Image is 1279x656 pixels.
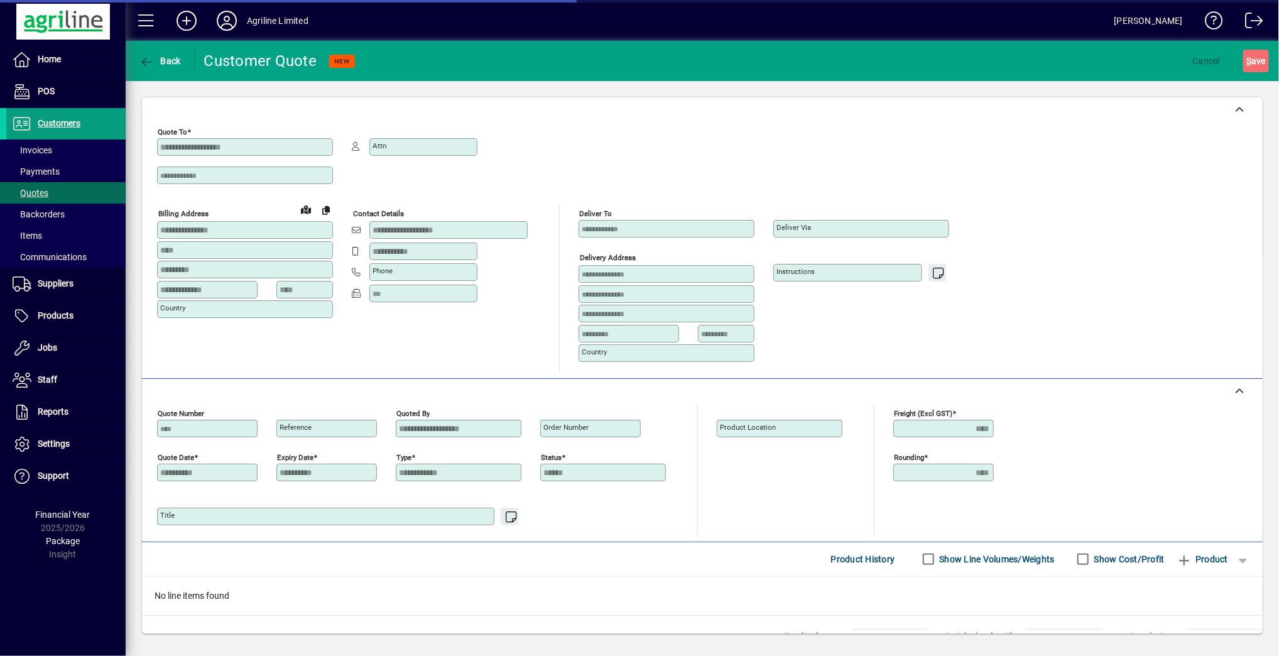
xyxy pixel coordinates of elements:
a: Reports [6,396,126,428]
mat-label: Order number [543,423,589,432]
mat-label: Rounding [894,452,924,461]
button: Profile [207,9,247,32]
span: Products [38,310,73,320]
span: Suppliers [38,278,73,288]
span: Support [38,471,69,481]
td: GST exclusive [1112,629,1187,644]
a: Knowledge Base [1195,3,1223,43]
a: Settings [6,429,126,460]
td: 0.00 [1187,629,1263,644]
div: No line items found [142,577,1263,615]
a: POS [6,76,126,107]
span: Package [46,536,80,546]
span: Staff [38,374,57,385]
span: Customers [38,118,80,128]
span: POS [38,86,55,96]
label: Show Cost/Profit [1092,553,1165,566]
span: Invoices [13,145,52,155]
mat-label: Attn [373,141,386,150]
span: Home [38,54,61,64]
span: Back [139,56,181,66]
div: Customer Quote [204,51,317,71]
span: Reports [38,407,68,417]
mat-label: Deliver via [776,223,811,232]
a: View on map [296,199,316,219]
span: Payments [13,167,60,177]
mat-label: Title [160,511,175,520]
button: Product History [826,548,900,571]
span: Items [13,231,42,241]
mat-label: Quote number [158,408,204,417]
mat-label: Instructions [776,267,815,276]
label: Show Line Volumes/Weights [937,553,1055,566]
app-page-header-button: Back [126,50,195,72]
a: Support [6,461,126,492]
span: Quotes [13,188,48,198]
a: Payments [6,161,126,182]
td: 0.0000 M³ [853,629,928,644]
td: Freight (excl GST) [939,629,1026,644]
a: Backorders [6,204,126,225]
mat-label: Quoted by [396,408,430,417]
mat-label: Reference [280,423,312,432]
span: Product [1177,549,1228,569]
span: S [1246,56,1251,66]
span: Communications [13,252,87,262]
span: Product History [831,549,895,569]
mat-label: Type [396,452,411,461]
div: Agriline Limited [247,11,308,31]
mat-label: Deliver To [579,209,612,218]
button: Add [166,9,207,32]
span: Backorders [13,209,65,219]
mat-label: Phone [373,266,393,275]
a: Staff [6,364,126,396]
button: Copy to Delivery address [316,200,336,220]
a: Products [6,300,126,332]
span: Settings [38,439,70,449]
a: Logout [1236,3,1263,43]
mat-label: Quote To [158,128,187,136]
mat-label: Quote date [158,452,194,461]
div: [PERSON_NAME] [1114,11,1183,31]
mat-label: Freight (excl GST) [894,408,952,417]
button: Back [136,50,184,72]
button: Product [1171,548,1234,571]
a: Home [6,44,126,75]
a: Invoices [6,139,126,161]
td: Total Volume [778,629,853,644]
a: Quotes [6,182,126,204]
a: Items [6,225,126,246]
a: Suppliers [6,268,126,300]
button: Save [1243,50,1269,72]
mat-label: Country [160,303,185,312]
mat-label: Status [541,452,562,461]
td: 0.00 [1026,629,1102,644]
mat-label: Country [582,347,607,356]
span: Financial Year [36,510,90,520]
span: Jobs [38,342,57,353]
mat-label: Product location [720,423,776,432]
a: Communications [6,246,126,268]
span: ave [1246,51,1266,71]
mat-label: Expiry date [277,452,313,461]
span: NEW [334,57,350,65]
a: Jobs [6,332,126,364]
